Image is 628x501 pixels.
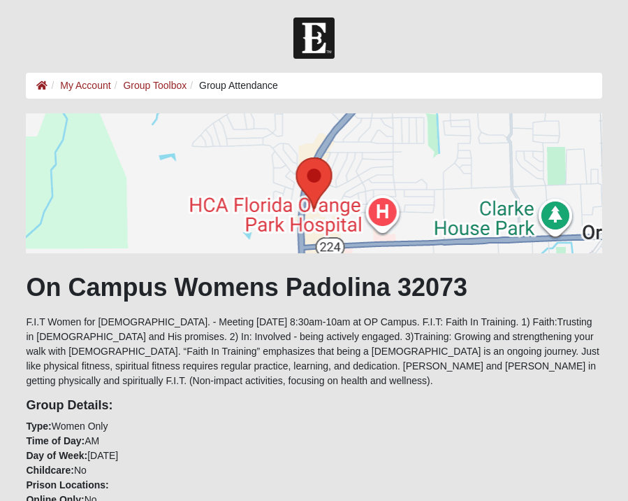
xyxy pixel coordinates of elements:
[26,272,601,302] h1: On Campus Womens Padolina 32073
[123,80,187,91] a: Group Toolbox
[26,435,85,446] strong: Time of Day:
[293,17,335,59] img: Church of Eleven22 Logo
[60,80,110,91] a: My Account
[26,421,51,432] strong: Type:
[26,398,601,414] h4: Group Details:
[187,78,278,93] li: Group Attendance
[26,465,73,476] strong: Childcare:
[26,450,87,461] strong: Day of Week:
